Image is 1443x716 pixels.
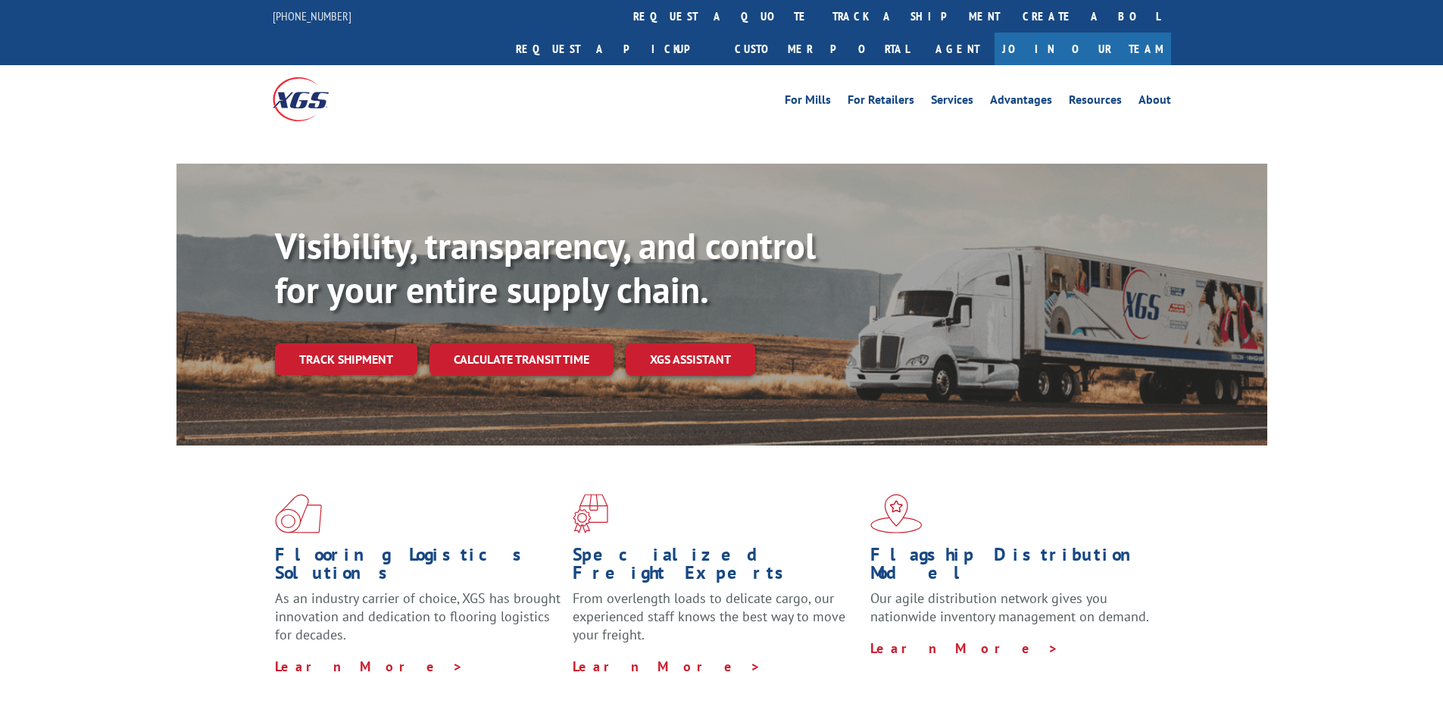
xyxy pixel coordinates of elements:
a: About [1138,94,1171,111]
img: xgs-icon-total-supply-chain-intelligence-red [275,494,322,533]
a: Calculate transit time [429,343,614,376]
a: For Mills [785,94,831,111]
a: Advantages [990,94,1052,111]
a: Learn More > [870,639,1059,657]
span: Our agile distribution network gives you nationwide inventory management on demand. [870,589,1149,625]
h1: Flagship Distribution Model [870,546,1157,589]
a: Join Our Team [995,33,1171,65]
a: Request a pickup [504,33,723,65]
span: As an industry carrier of choice, XGS has brought innovation and dedication to flooring logistics... [275,589,561,643]
a: Services [931,94,973,111]
p: From overlength loads to delicate cargo, our experienced staff knows the best way to move your fr... [573,589,859,657]
a: Track shipment [275,343,417,375]
b: Visibility, transparency, and control for your entire supply chain. [275,222,816,313]
h1: Specialized Freight Experts [573,546,859,589]
a: Agent [920,33,995,65]
img: xgs-icon-focused-on-flooring-red [573,494,608,533]
a: For Retailers [848,94,914,111]
a: Learn More > [275,658,464,675]
a: Customer Portal [723,33,920,65]
h1: Flooring Logistics Solutions [275,546,561,589]
a: [PHONE_NUMBER] [273,8,351,23]
a: Resources [1069,94,1122,111]
a: XGS ASSISTANT [626,343,755,376]
a: Learn More > [573,658,761,675]
img: xgs-icon-flagship-distribution-model-red [870,494,923,533]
